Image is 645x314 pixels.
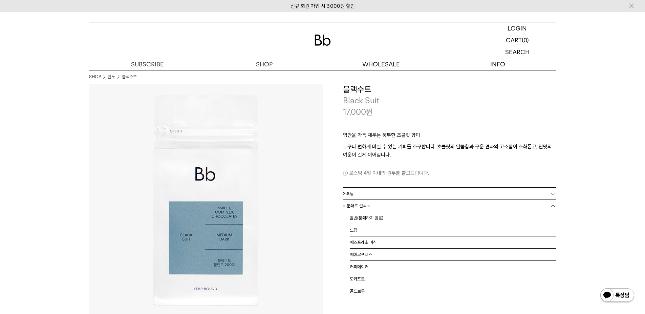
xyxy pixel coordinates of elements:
[291,3,355,9] a: 신규 회원 가입 시 3,000원 할인
[505,46,530,58] p: SEARCH
[108,74,115,80] a: 원두
[315,35,331,46] img: 로고
[350,249,556,261] li: 에어로프레스
[343,143,556,159] p: 누구나 편하게 마실 수 있는 커피를 추구합니다. 초콜릿의 달콤함과 구운 견과의 고소함이 조화롭고, 단맛의 여운이 길게 이어집니다.
[478,22,556,34] a: LOGIN
[122,74,137,80] li: 블랙수트
[350,224,556,236] li: 드립
[350,261,556,273] li: 커피메이커
[522,34,529,46] p: (0)
[343,84,556,95] h3: 블랙수트
[206,58,323,70] a: SHOP
[439,58,556,70] p: INFO
[478,34,556,46] a: CART (0)
[89,74,101,80] a: SHOP
[350,273,556,285] li: 모카포트
[343,169,556,177] p: 로스팅 4일 이내의 원두를 출고드립니다.
[323,58,439,70] p: WHOLESALE
[343,106,373,118] p: 17,000
[366,107,373,117] span: 원
[506,34,522,46] p: CART
[508,22,527,34] p: LOGIN
[343,188,353,200] span: 200g
[89,58,206,70] a: SUBSCRIBE
[350,212,556,224] li: 홀빈(분쇄하지 않음)
[350,285,556,297] li: 콜드브루
[343,95,556,106] p: Black Suit
[343,200,370,212] span: = 분쇄도 선택 =
[343,131,556,143] p: 입안을 가득 채우는 풍부한 초콜릿 향미
[350,236,556,249] li: 에스프레소 머신
[600,288,635,304] img: 카카오톡 채널 1:1 채팅 버튼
